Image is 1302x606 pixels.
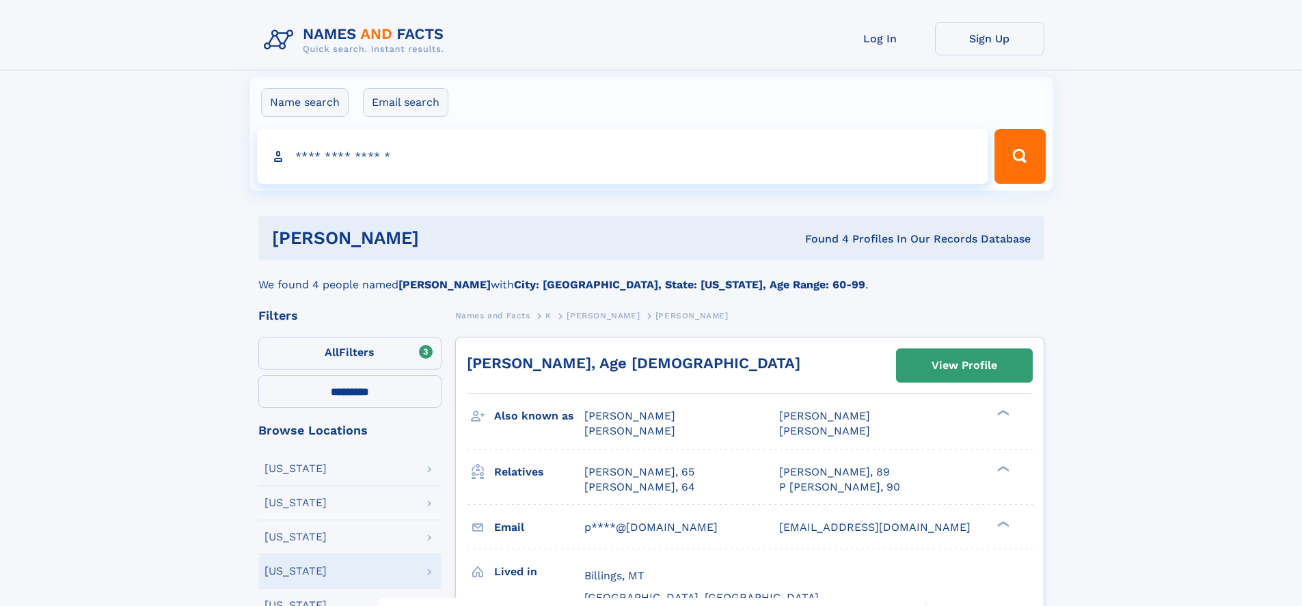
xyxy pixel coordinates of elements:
div: View Profile [932,350,997,381]
div: [US_STATE] [265,566,327,577]
div: Found 4 Profiles In Our Records Database [612,232,1031,247]
span: [PERSON_NAME] [567,311,640,320]
img: Logo Names and Facts [258,22,455,59]
a: [PERSON_NAME] [567,307,640,324]
a: [PERSON_NAME], 64 [584,480,695,495]
label: Email search [363,88,448,117]
div: [US_STATE] [265,463,327,474]
h1: [PERSON_NAME] [272,230,612,247]
span: All [325,346,339,359]
a: View Profile [897,349,1032,382]
span: [PERSON_NAME] [655,311,729,320]
a: [PERSON_NAME], 89 [779,465,890,480]
div: [US_STATE] [265,497,327,508]
span: Billings, MT [584,569,645,582]
a: Names and Facts [455,307,530,324]
div: Filters [258,309,442,322]
h3: Email [494,516,584,539]
h3: Also known as [494,404,584,428]
div: ❯ [994,464,1010,473]
button: Search Button [994,129,1045,184]
div: [US_STATE] [265,532,327,542]
b: [PERSON_NAME] [398,278,491,291]
a: Sign Up [935,22,1044,55]
div: Browse Locations [258,424,442,437]
a: P [PERSON_NAME], 90 [779,480,900,495]
span: [EMAIL_ADDRESS][DOMAIN_NAME] [779,521,971,534]
a: [PERSON_NAME], Age [DEMOGRAPHIC_DATA] [467,355,800,372]
span: [PERSON_NAME] [779,409,870,422]
a: K [545,307,552,324]
h3: Relatives [494,460,584,484]
input: search input [257,129,989,184]
a: Log In [826,22,935,55]
span: [PERSON_NAME] [779,424,870,437]
span: [GEOGRAPHIC_DATA], [GEOGRAPHIC_DATA] [584,591,819,604]
b: City: [GEOGRAPHIC_DATA], State: [US_STATE], Age Range: 60-99 [514,278,865,291]
div: ❯ [994,519,1010,528]
a: [PERSON_NAME], 65 [584,465,694,480]
div: We found 4 people named with . [258,260,1044,293]
span: K [545,311,552,320]
label: Filters [258,337,442,370]
h3: Lived in [494,560,584,583]
span: [PERSON_NAME] [584,424,675,437]
label: Name search [261,88,349,117]
div: ❯ [994,409,1010,417]
span: [PERSON_NAME] [584,409,675,422]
